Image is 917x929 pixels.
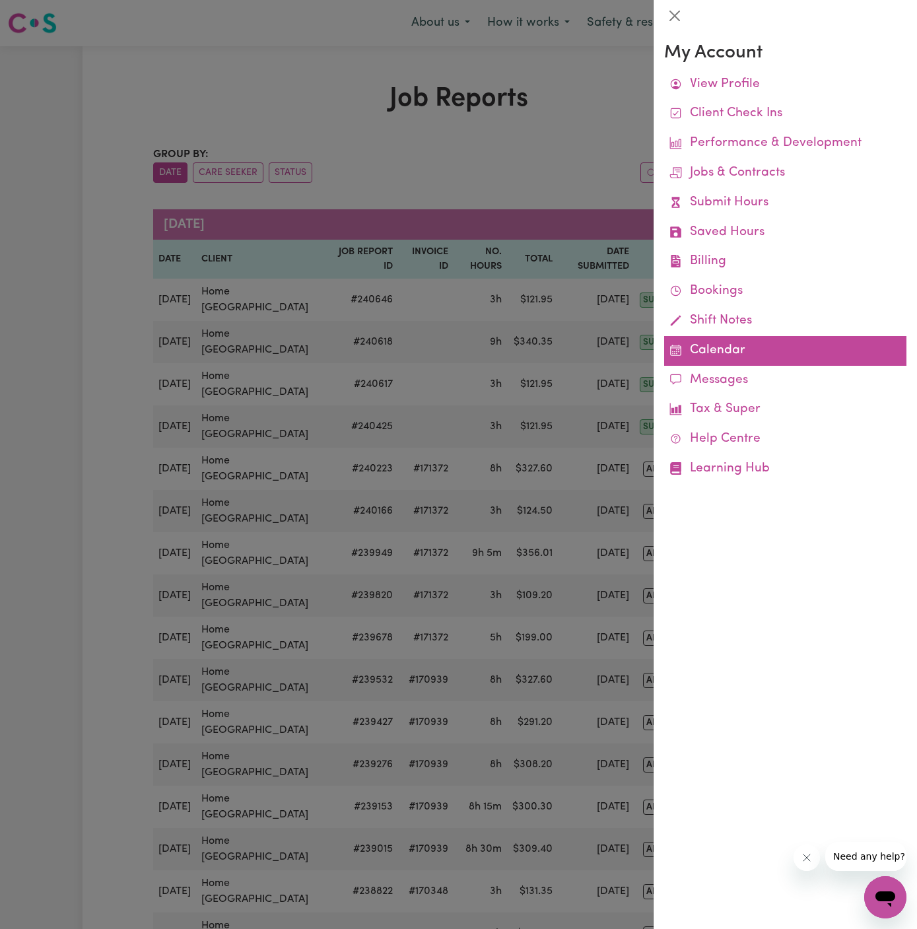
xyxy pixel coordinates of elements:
[664,158,906,188] a: Jobs & Contracts
[664,306,906,336] a: Shift Notes
[664,188,906,218] a: Submit Hours
[664,99,906,129] a: Client Check Ins
[664,336,906,366] a: Calendar
[664,366,906,396] a: Messages
[664,42,906,65] h3: My Account
[664,129,906,158] a: Performance & Development
[664,218,906,248] a: Saved Hours
[664,425,906,454] a: Help Centre
[864,876,906,918] iframe: Button to launch messaging window
[664,5,685,26] button: Close
[794,844,820,871] iframe: Close message
[664,70,906,100] a: View Profile
[664,395,906,425] a: Tax & Super
[664,247,906,277] a: Billing
[664,277,906,306] a: Bookings
[664,454,906,484] a: Learning Hub
[825,842,906,871] iframe: Message from company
